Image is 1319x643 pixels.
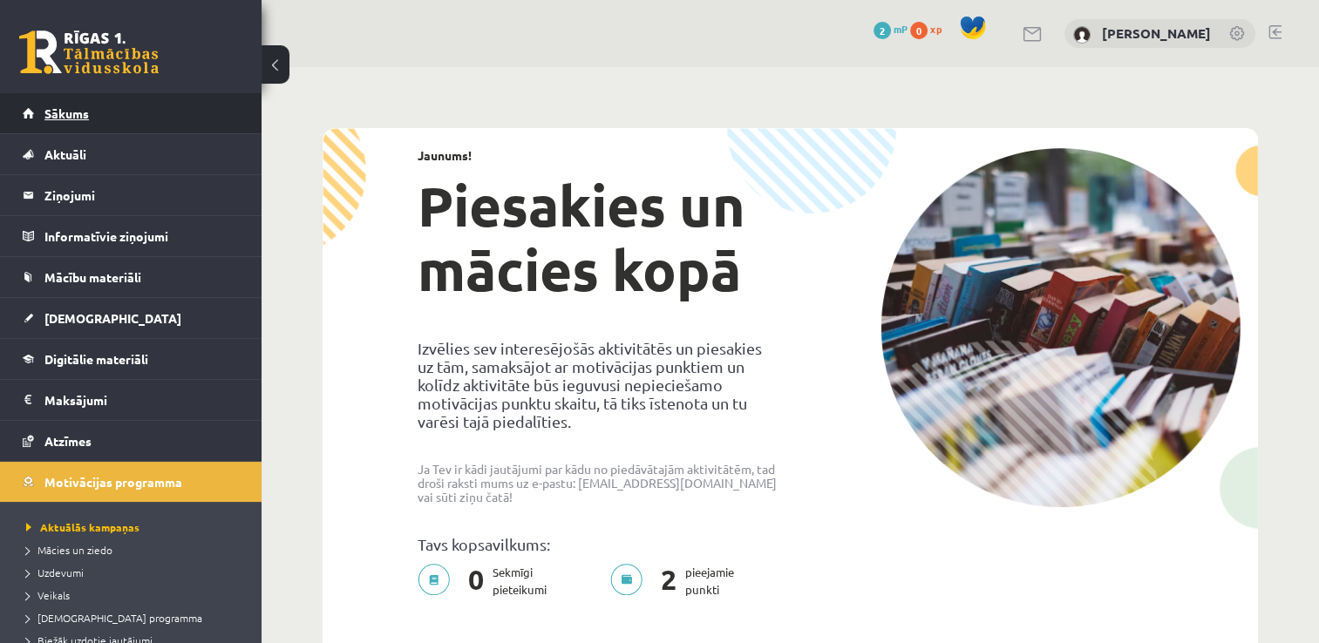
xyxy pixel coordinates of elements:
[26,587,244,603] a: Veikals
[44,474,182,490] span: Motivācijas programma
[610,564,744,599] p: pieejamie punkti
[930,22,942,36] span: xp
[26,610,244,626] a: [DEMOGRAPHIC_DATA] programma
[44,175,240,215] legend: Ziņojumi
[26,611,202,625] span: [DEMOGRAPHIC_DATA] programma
[19,30,159,74] a: Rīgas 1. Tālmācības vidusskola
[418,147,472,163] strong: Jaunums!
[910,22,928,39] span: 0
[44,269,141,285] span: Mācību materiāli
[23,462,240,502] a: Motivācijas programma
[44,310,181,326] span: [DEMOGRAPHIC_DATA]
[26,565,244,580] a: Uzdevumi
[23,421,240,461] a: Atzīmes
[23,380,240,420] a: Maksājumi
[652,564,685,599] span: 2
[44,380,240,420] legend: Maksājumi
[44,351,148,367] span: Digitālie materiāli
[26,565,84,579] span: Uzdevumi
[23,339,240,379] a: Digitālie materiāli
[874,22,908,36] a: 2 mP
[26,519,244,535] a: Aktuālās kampaņas
[26,543,112,557] span: Mācies un ziedo
[23,298,240,338] a: [DEMOGRAPHIC_DATA]
[26,520,139,534] span: Aktuālās kampaņas
[880,148,1241,507] img: campaign-image-1c4f3b39ab1f89d1fca25a8facaab35ebc8e40cf20aedba61fd73fb4233361ac.png
[44,146,86,162] span: Aktuāli
[23,216,240,256] a: Informatīvie ziņojumi
[26,588,70,602] span: Veikals
[1102,24,1211,42] a: [PERSON_NAME]
[418,535,778,553] p: Tavs kopsavilkums:
[418,339,778,430] p: Izvēlies sev interesējošās aktivitātēs un piesakies uz tām, samaksājot ar motivācijas punktiem un...
[874,22,891,39] span: 2
[44,433,92,449] span: Atzīmes
[44,105,89,121] span: Sākums
[894,22,908,36] span: mP
[459,564,493,599] span: 0
[418,564,557,599] p: Sekmīgi pieteikumi
[44,216,240,256] legend: Informatīvie ziņojumi
[1073,26,1091,44] img: Marija Marta Lovniece
[910,22,950,36] a: 0 xp
[23,93,240,133] a: Sākums
[23,257,240,297] a: Mācību materiāli
[23,134,240,174] a: Aktuāli
[418,173,778,302] h1: Piesakies un mācies kopā
[23,175,240,215] a: Ziņojumi
[418,462,778,504] p: Ja Tev ir kādi jautājumi par kādu no piedāvātajām aktivitātēm, tad droši raksti mums uz e-pastu: ...
[26,542,244,558] a: Mācies un ziedo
